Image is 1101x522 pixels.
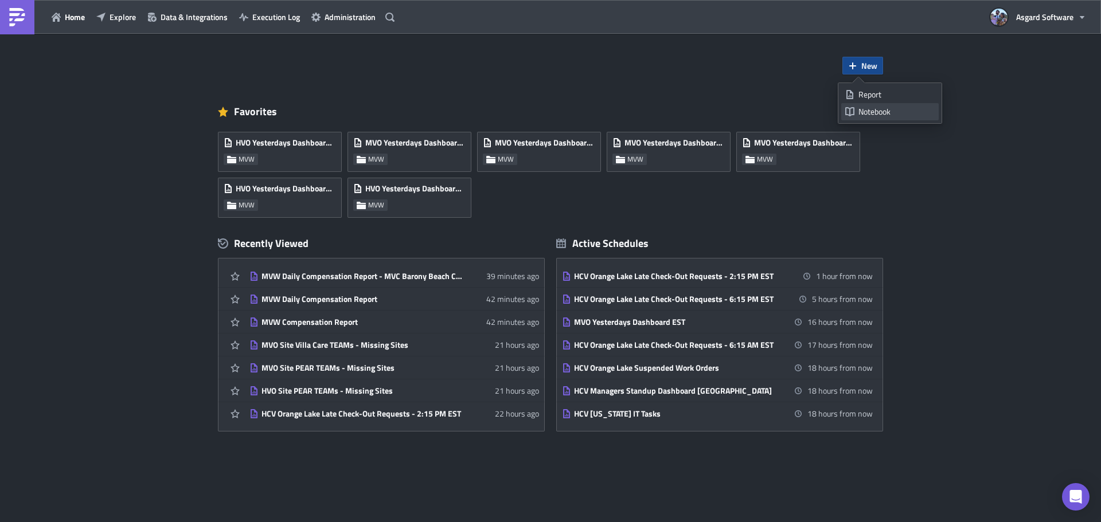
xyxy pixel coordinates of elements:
[239,201,255,210] span: MVW
[562,333,873,356] a: HCV Orange Lake Late Check-Out Requests - 6:15 AM EST17 hours from now
[486,316,539,328] time: 2025-09-03T16:11:06Z
[842,57,883,74] button: New
[249,356,539,379] a: MVO Site PEAR TEAMs - Missing Sites21 hours ago
[368,201,384,210] span: MVW
[562,356,873,379] a: HCV Orange Lake Suspended Work Orders18 hours from now
[8,8,26,26] img: PushMetrics
[757,155,773,164] span: MVW
[306,8,381,26] button: Administration
[495,362,539,374] time: 2025-09-02T20:17:17Z
[477,126,607,172] a: MVO Yesterdays Dashboard [US_STATE]MVW
[261,271,462,281] div: MVW Daily Compensation Report - MVC Barony Beach Club
[261,294,462,304] div: MVW Daily Compensation Report
[65,11,85,23] span: Home
[239,155,255,164] span: MVW
[807,316,873,328] time: 2025-09-04 02:15
[110,11,136,23] span: Explore
[261,340,462,350] div: MVO Site Villa Care TEAMs - Missing Sites
[249,265,539,287] a: MVW Daily Compensation Report - MVC Barony Beach Club39 minutes ago
[989,7,1009,27] img: Avatar
[562,311,873,333] a: MVO Yesterdays Dashboard EST16 hours from now
[754,138,854,148] span: MVO Yesterdays Dashboard EU
[858,106,935,117] div: Notebook
[486,293,539,305] time: 2025-09-03T16:11:07Z
[736,126,866,172] a: MVO Yesterdays Dashboard EUMVW
[91,8,142,26] button: Explore
[161,11,228,23] span: Data & Integrations
[624,138,724,148] span: MVO Yesterdays Dashboard EST
[249,402,539,425] a: HCV Orange Lake Late Check-Out Requests - 2:15 PM EST22 hours ago
[348,126,477,172] a: MVO Yesterdays Dashboard PSTMVW
[252,11,300,23] span: Execution Log
[495,339,539,351] time: 2025-09-02T20:17:22Z
[812,293,873,305] time: 2025-09-03 15:15
[495,384,539,397] time: 2025-09-02T20:17:08Z
[368,155,384,164] span: MVW
[556,237,649,250] div: Active Schedules
[858,89,935,100] div: Report
[142,8,233,26] button: Data & Integrations
[46,8,91,26] button: Home
[574,340,775,350] div: HCV Orange Lake Late Check-Out Requests - 6:15 AM EST
[233,8,306,26] button: Execution Log
[627,155,643,164] span: MVW
[807,384,873,397] time: 2025-09-04 04:00
[807,362,873,374] time: 2025-09-04 03:45
[218,126,348,172] a: HVO Yesterdays Dashboard ESTMVW
[1016,11,1073,23] span: Asgard Software
[218,172,348,218] a: HVO Yesterdays Dashboard PSTMVW
[574,317,775,327] div: MVO Yesterdays Dashboard EST
[218,103,883,120] div: Favorites
[218,235,545,252] div: Recently Viewed
[574,271,775,281] div: HCV Orange Lake Late Check-Out Requests - 2:15 PM EST
[574,294,775,304] div: HCV Orange Lake Late Check-Out Requests - 6:15 PM EST
[983,5,1092,30] button: Asgard Software
[495,407,539,419] time: 2025-09-02T18:59:25Z
[861,60,877,72] span: New
[236,183,335,194] span: HVO Yesterdays Dashboard PST
[495,138,595,148] span: MVO Yesterdays Dashboard [US_STATE]
[574,409,775,419] div: HCV [US_STATE] IT Tasks
[807,339,873,351] time: 2025-09-04 03:15
[236,138,335,148] span: HVO Yesterdays Dashboard EST
[1062,483,1090,511] div: Open Intercom Messenger
[249,379,539,402] a: HVO Site PEAR TEAMs - Missing Sites21 hours ago
[365,138,465,148] span: MVO Yesterdays Dashboard PST
[249,311,539,333] a: MVW Compensation Report42 minutes ago
[498,155,514,164] span: MVW
[325,11,376,23] span: Administration
[816,270,873,282] time: 2025-09-03 11:15
[261,386,462,396] div: HVO Site PEAR TEAMs - Missing Sites
[261,363,462,373] div: MVO Site PEAR TEAMs - Missing Sites
[562,265,873,287] a: HCV Orange Lake Late Check-Out Requests - 2:15 PM EST1 hour from now
[607,126,736,172] a: MVO Yesterdays Dashboard ESTMVW
[249,288,539,310] a: MVW Daily Compensation Report42 minutes ago
[249,333,539,356] a: MVO Site Villa Care TEAMs - Missing Sites21 hours ago
[348,172,477,218] a: HVO Yesterdays Dashboard [US_STATE]MVW
[261,409,462,419] div: HCV Orange Lake Late Check-Out Requests - 2:15 PM EST
[574,386,775,396] div: HCV Managers Standup Dashboard [GEOGRAPHIC_DATA]
[562,379,873,402] a: HCV Managers Standup Dashboard [GEOGRAPHIC_DATA]18 hours from now
[486,270,539,282] time: 2025-09-03T16:13:47Z
[807,407,873,419] time: 2025-09-04 04:15
[574,363,775,373] div: HCV Orange Lake Suspended Work Orders
[562,288,873,310] a: HCV Orange Lake Late Check-Out Requests - 6:15 PM EST5 hours from now
[365,183,465,194] span: HVO Yesterdays Dashboard [US_STATE]
[261,317,462,327] div: MVW Compensation Report
[562,402,873,425] a: HCV [US_STATE] IT Tasks18 hours from now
